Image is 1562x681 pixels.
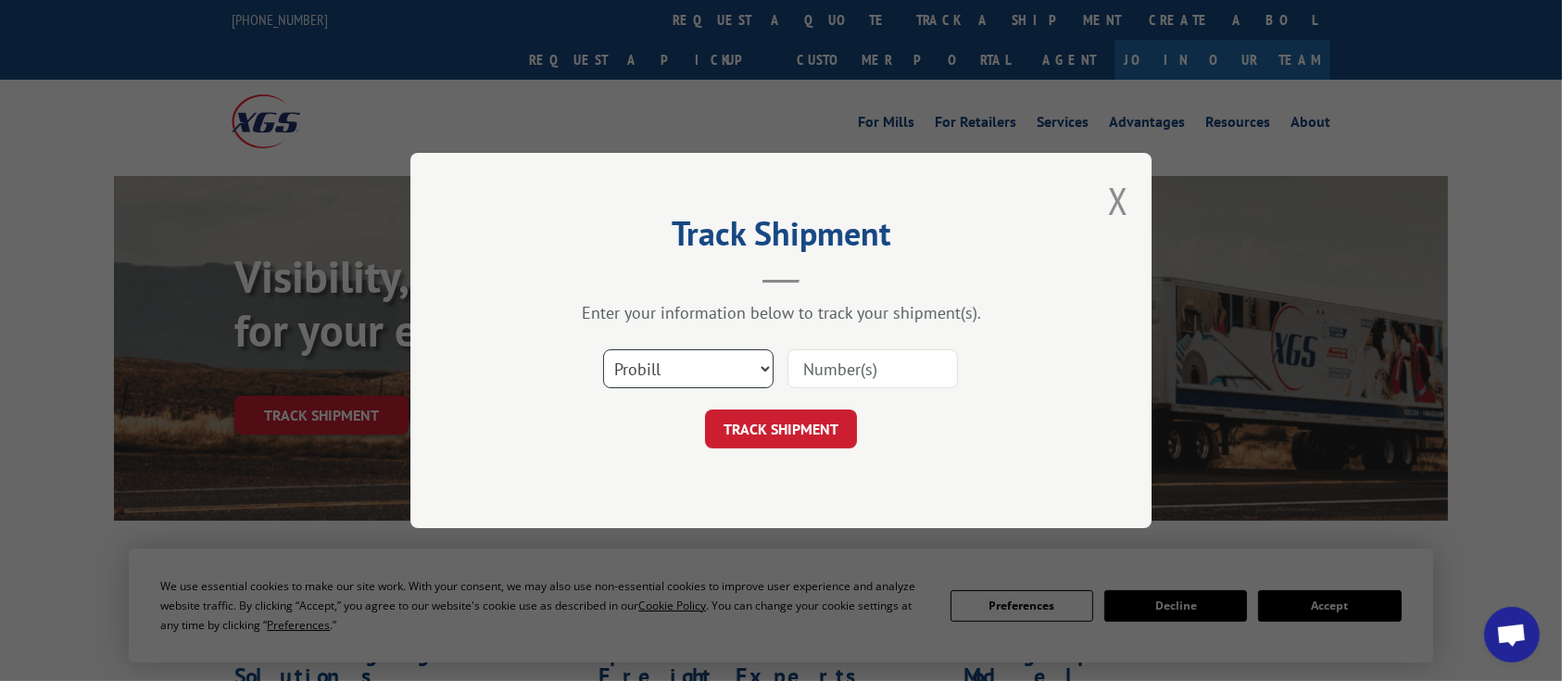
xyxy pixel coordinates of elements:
[503,302,1059,323] div: Enter your information below to track your shipment(s).
[503,221,1059,256] h2: Track Shipment
[1108,176,1128,225] button: Close modal
[705,410,857,448] button: TRACK SHIPMENT
[1484,607,1540,662] div: Open chat
[787,349,958,388] input: Number(s)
